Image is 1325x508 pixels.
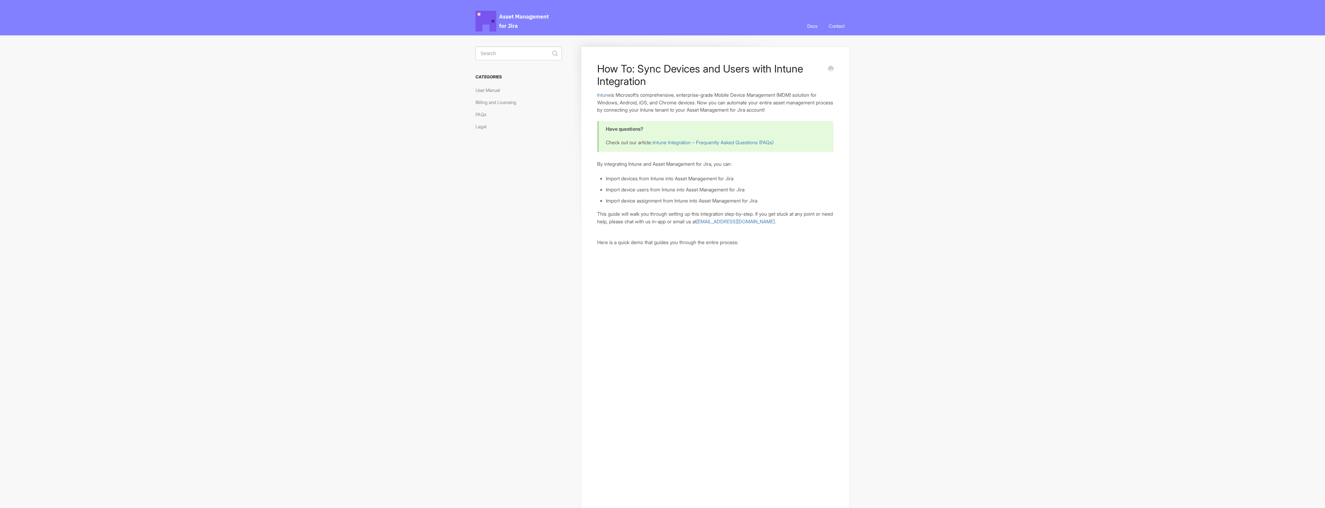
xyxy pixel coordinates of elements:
b: Have questions? [606,126,643,132]
p: Here is a quick demo that guides you through the entire process: [597,239,833,246]
a: FAQs [476,109,491,120]
p: is Microsoft’s comprehensive, enterprise-grade Mobile Device Management (MDM) solution for Window... [597,91,833,114]
a: Billing and Licensing [476,97,522,108]
span: Asset Management for Jira Docs [476,11,550,32]
li: Import devices from Intune into Asset Management for Jira [606,175,833,182]
p: This guide will walk you through setting up this integration step-by-step. If you get stuck at an... [597,210,833,225]
h1: How To: Sync Devices and Users with Intune Integration [597,62,823,87]
a: Contact [823,17,850,35]
a: Legal [476,121,492,132]
li: Import device assignment from Intune into Asset Management for Jira [606,197,833,205]
h3: Categories [476,71,562,83]
p: Check out our article:: [606,139,825,146]
input: Search [476,46,562,60]
a: Intune [597,92,611,98]
a: Docs [802,17,822,35]
li: Import device users from Intune into Asset Management for Jira [606,186,833,193]
a: Print this Article [828,65,834,73]
a: Intune Integration – Frequently Asked Questions (FAQs) [653,139,774,145]
p: By integrating Intune and Asset Management for Jira, you can: [597,160,833,168]
a: User Manual [476,85,505,96]
a: [EMAIL_ADDRESS][DOMAIN_NAME] [696,218,775,224]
